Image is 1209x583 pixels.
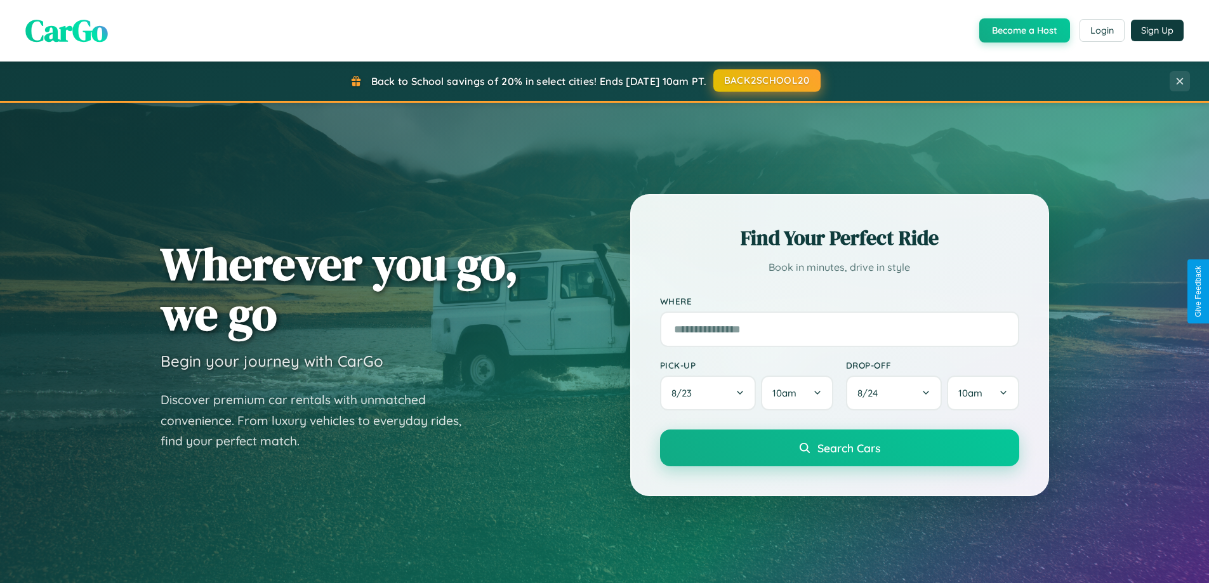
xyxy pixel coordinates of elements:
h1: Wherever you go, we go [161,239,519,339]
div: Give Feedback [1194,266,1203,317]
button: Search Cars [660,429,1019,466]
p: Book in minutes, drive in style [660,258,1019,277]
p: Discover premium car rentals with unmatched convenience. From luxury vehicles to everyday rides, ... [161,390,478,452]
button: Sign Up [1131,20,1184,41]
span: Search Cars [817,441,880,455]
h2: Find Your Perfect Ride [660,224,1019,252]
button: 8/24 [846,376,942,410]
button: BACK2SCHOOL20 [713,69,821,92]
button: 10am [761,376,833,410]
span: CarGo [25,10,108,51]
button: 8/23 [660,376,756,410]
span: 10am [772,387,796,399]
span: 10am [958,387,982,399]
span: 8 / 24 [857,387,884,399]
h3: Begin your journey with CarGo [161,351,383,370]
button: Login [1080,19,1125,42]
span: 8 / 23 [671,387,698,399]
label: Pick-up [660,360,833,370]
button: Become a Host [979,18,1070,43]
span: Back to School savings of 20% in select cities! Ends [DATE] 10am PT. [371,75,706,88]
label: Where [660,296,1019,306]
label: Drop-off [846,360,1019,370]
button: 10am [947,376,1019,410]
